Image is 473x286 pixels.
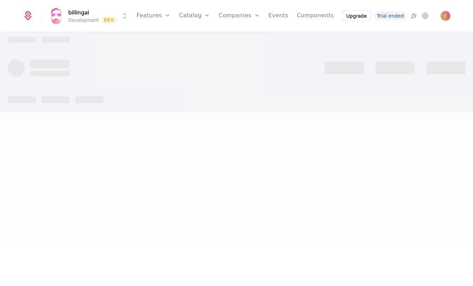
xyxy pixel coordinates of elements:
button: Open user button [441,11,450,21]
a: Settings [421,12,429,20]
img: Tiago [441,11,450,21]
button: Upgrade [342,11,371,21]
div: Development [68,17,99,24]
span: billingai [68,8,89,17]
img: billingai [48,7,65,24]
button: Select environment [50,8,129,24]
a: Trial ended [374,12,407,20]
span: Dev [102,17,116,24]
a: Integrations [410,12,418,20]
